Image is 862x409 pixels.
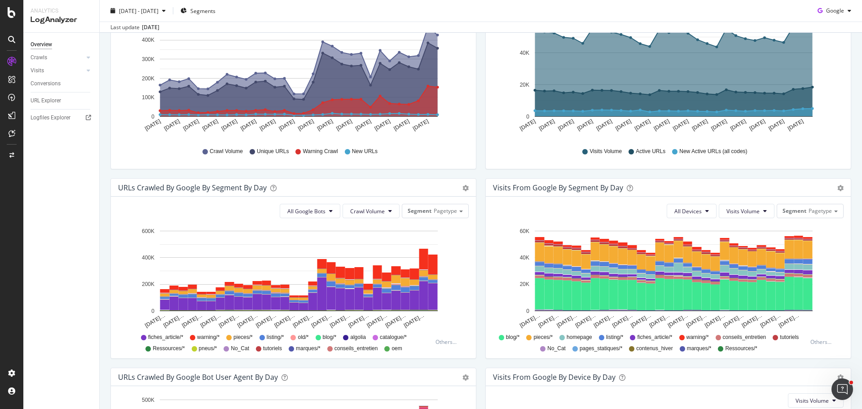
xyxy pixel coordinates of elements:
[493,183,623,192] div: Visits from Google By Segment By Day
[686,334,709,341] span: warning/*
[263,345,282,352] span: tutoriels
[726,207,760,215] span: Visits Volume
[239,118,257,132] text: [DATE]
[538,118,556,132] text: [DATE]
[653,118,671,132] text: [DATE]
[323,334,337,341] span: blog/*
[316,118,334,132] text: [DATE]
[435,338,461,346] div: Others...
[614,118,632,132] text: [DATE]
[493,373,616,382] div: Visits From Google By Device By Day
[354,118,372,132] text: [DATE]
[723,334,766,341] span: conseils_entretien
[190,7,215,14] span: Segments
[280,204,340,218] button: All Google Bots
[210,148,243,155] span: Crawl Volume
[201,118,219,132] text: [DATE]
[118,14,466,139] svg: A chart.
[31,79,93,88] a: Conversions
[334,345,378,352] span: conseils_entretien
[118,225,466,330] svg: A chart.
[142,397,154,403] text: 500K
[493,14,840,139] svg: A chart.
[148,334,183,341] span: fiches_article/*
[637,334,672,341] span: fiches_article/*
[107,4,169,18] button: [DATE] - [DATE]
[31,66,44,75] div: Visits
[31,53,47,62] div: Crawls
[580,345,622,352] span: pages_statiques/*
[303,148,338,155] span: Warning Crawl
[142,255,154,261] text: 400K
[31,40,52,49] div: Overview
[748,118,766,132] text: [DATE]
[142,75,154,82] text: 200K
[177,4,219,18] button: Segments
[380,334,407,341] span: catalogue/*
[163,118,181,132] text: [DATE]
[691,118,709,132] text: [DATE]
[31,113,93,123] a: Logfiles Explorer
[567,334,592,341] span: homepage
[533,334,553,341] span: pieces/*
[672,118,690,132] text: [DATE]
[725,345,757,352] span: Ressources/*
[350,334,366,341] span: algolia
[298,334,308,341] span: old/*
[151,114,154,120] text: 0
[343,204,400,218] button: Crawl Volume
[796,397,829,405] span: Visits Volume
[118,183,267,192] div: URLs Crawled by Google By Segment By Day
[783,207,806,215] span: Segment
[142,56,154,62] text: 300K
[589,148,622,155] span: Visits Volume
[199,345,217,352] span: pneus/*
[434,207,457,215] span: Pagetype
[810,338,836,346] div: Others...
[809,207,832,215] span: Pagetype
[142,94,154,101] text: 100K
[520,255,529,261] text: 40K
[182,118,200,132] text: [DATE]
[374,118,391,132] text: [DATE]
[408,207,431,215] span: Segment
[144,118,162,132] text: [DATE]
[31,96,93,106] a: URL Explorer
[493,225,840,330] svg: A chart.
[547,345,566,352] span: No_Cat
[31,53,84,62] a: Crawls
[462,374,469,381] div: gear
[142,228,154,234] text: 600K
[278,118,296,132] text: [DATE]
[520,82,529,88] text: 20K
[520,228,529,234] text: 60K
[788,393,844,408] button: Visits Volume
[350,207,385,215] span: Crawl Volume
[31,7,92,15] div: Analytics
[233,334,253,341] span: pieces/*
[520,281,529,288] text: 20K
[633,118,651,132] text: [DATE]
[520,50,529,56] text: 40K
[391,345,402,352] span: oem
[576,118,594,132] text: [DATE]
[110,23,159,31] div: Last update
[142,23,159,31] div: [DATE]
[297,118,315,132] text: [DATE]
[352,148,378,155] span: New URLs
[119,7,158,14] span: [DATE] - [DATE]
[462,185,469,191] div: gear
[595,118,613,132] text: [DATE]
[826,7,844,14] span: Google
[335,118,353,132] text: [DATE]
[142,281,154,288] text: 200K
[506,334,520,341] span: blog/*
[31,79,61,88] div: Conversions
[31,96,61,106] div: URL Explorer
[667,204,717,218] button: All Devices
[636,148,665,155] span: Active URLs
[674,207,702,215] span: All Devices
